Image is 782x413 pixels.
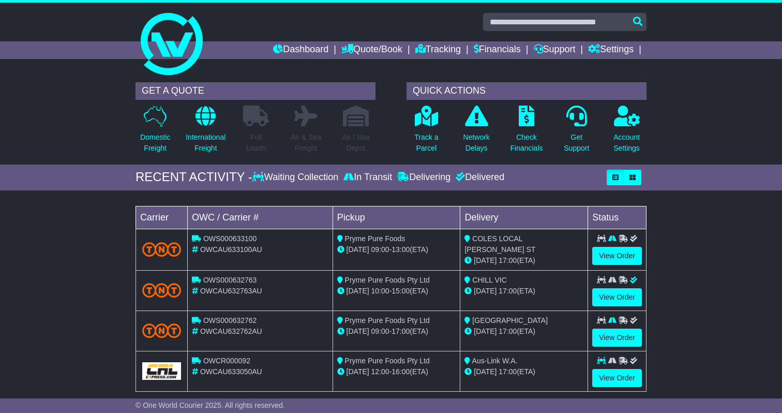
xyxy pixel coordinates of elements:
[252,172,341,183] div: Waiting Collection
[464,286,583,297] div: (ETA)
[347,287,369,295] span: [DATE]
[347,367,369,376] span: [DATE]
[463,105,490,159] a: NetworkDelays
[345,357,430,365] span: Pryme Pure Foods Pty Ltd
[203,234,257,243] span: OWS000633100
[474,41,521,59] a: Financials
[592,369,642,387] a: View Order
[371,367,389,376] span: 12:00
[407,82,646,100] div: QUICK ACTIONS
[347,245,369,254] span: [DATE]
[564,132,589,154] p: Get Support
[243,132,269,154] p: Full Loads
[464,234,535,254] span: COLES LOCAL [PERSON_NAME] ST
[499,327,517,335] span: 17:00
[472,357,518,365] span: Aus-Link W.A.
[200,327,262,335] span: OWCAU632762AU
[392,287,410,295] span: 15:00
[453,172,504,183] div: Delivered
[136,170,252,185] div: RECENT ACTIVITY -
[337,326,456,337] div: - (ETA)
[509,105,543,159] a: CheckFinancials
[203,276,257,284] span: OWS000632763
[371,327,389,335] span: 09:00
[188,206,333,229] td: OWC / Carrier #
[333,206,460,229] td: Pickup
[415,41,461,59] a: Tracking
[474,367,497,376] span: [DATE]
[474,287,497,295] span: [DATE]
[341,172,395,183] div: In Transit
[592,247,642,265] a: View Order
[474,327,497,335] span: [DATE]
[414,105,439,159] a: Track aParcel
[563,105,590,159] a: GetSupport
[337,244,456,255] div: - (ETA)
[142,242,181,256] img: TNT_Domestic.png
[588,41,634,59] a: Settings
[142,283,181,297] img: TNT_Domestic.png
[395,172,453,183] div: Delivering
[463,132,490,154] p: Network Delays
[464,326,583,337] div: (ETA)
[273,41,328,59] a: Dashboard
[392,367,410,376] span: 16:00
[142,362,181,380] img: GetCarrierServiceLogo
[592,329,642,347] a: View Order
[499,287,517,295] span: 17:00
[342,132,370,154] p: Air / Sea Depot
[392,327,410,335] span: 17:00
[371,245,389,254] span: 09:00
[613,132,640,154] p: Account Settings
[186,132,225,154] p: International Freight
[140,105,171,159] a: DomesticFreight
[200,287,262,295] span: OWCAU632763AU
[464,366,583,377] div: (ETA)
[140,132,170,154] p: Domestic Freight
[337,286,456,297] div: - (ETA)
[472,316,548,325] span: [GEOGRAPHIC_DATA]
[345,234,405,243] span: Pryme Pure Foods
[185,105,226,159] a: InternationalFreight
[592,288,642,306] a: View Order
[588,206,646,229] td: Status
[613,105,640,159] a: AccountSettings
[203,357,250,365] span: OWCR000092
[136,206,188,229] td: Carrier
[414,132,438,154] p: Track a Parcel
[347,327,369,335] span: [DATE]
[136,401,285,409] span: © One World Courier 2025. All rights reserved.
[499,367,517,376] span: 17:00
[371,287,389,295] span: 10:00
[341,41,402,59] a: Quote/Book
[345,316,430,325] span: Pryme Pure Foods Pty Ltd
[392,245,410,254] span: 13:00
[510,132,543,154] p: Check Financials
[200,245,262,254] span: OWCAU633100AU
[337,366,456,377] div: - (ETA)
[142,323,181,337] img: TNT_Domestic.png
[460,206,588,229] td: Delivery
[474,256,497,264] span: [DATE]
[472,276,506,284] span: CHILL VIC
[534,41,576,59] a: Support
[499,256,517,264] span: 17:00
[291,132,321,154] p: Air & Sea Freight
[203,316,257,325] span: OWS000632762
[345,276,430,284] span: Pryme Pure Foods Pty Ltd
[200,367,262,376] span: OWCAU633050AU
[136,82,375,100] div: GET A QUOTE
[464,255,583,266] div: (ETA)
